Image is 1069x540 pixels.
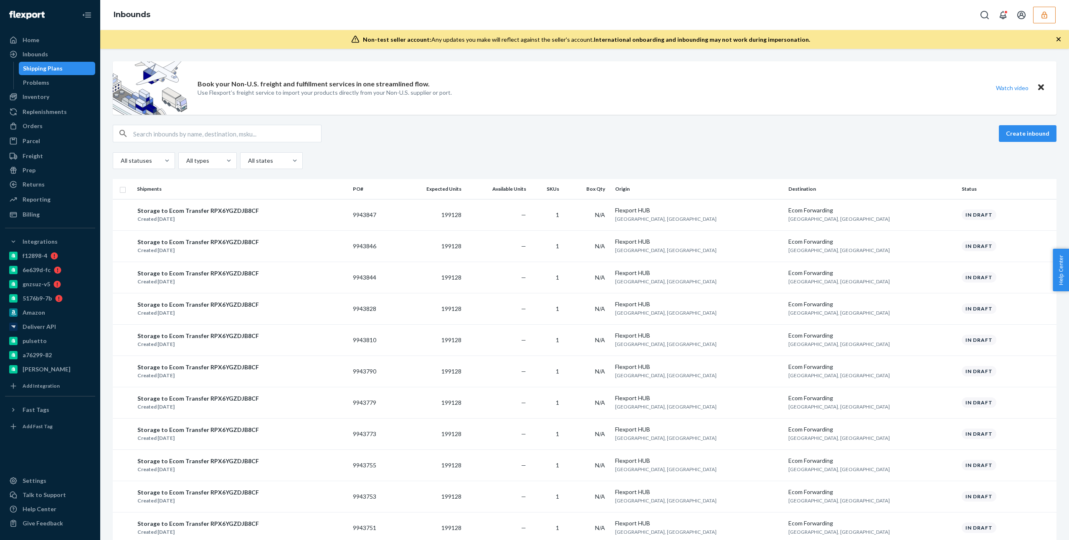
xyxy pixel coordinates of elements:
[788,529,890,535] span: [GEOGRAPHIC_DATA], [GEOGRAPHIC_DATA]
[441,430,461,437] span: 199128
[23,93,49,101] div: Inventory
[521,524,526,531] span: —
[23,180,45,189] div: Returns
[137,238,259,246] div: Storage to Ecom Transfer RPX6YGZDJB8CF
[79,7,95,23] button: Close Navigation
[556,274,559,281] span: 1
[615,529,717,535] span: [GEOGRAPHIC_DATA], [GEOGRAPHIC_DATA]
[441,524,461,531] span: 199128
[363,35,810,44] div: Any updates you make will reflect against the seller's account.
[198,88,452,97] p: Use Flexport’s freight service to import your products directly from your Non-U.S. supplier or port.
[350,387,398,418] td: 9943779
[441,336,461,343] span: 199128
[23,294,52,303] div: 5176b9-7b
[556,493,559,500] span: 1
[595,336,605,343] span: N/A
[962,366,996,376] div: In draft
[23,280,50,288] div: gnzsuz-v5
[556,430,559,437] span: 1
[1036,82,1046,94] button: Close
[615,363,782,371] div: Flexport HUB
[137,340,259,348] div: Created [DATE]
[5,474,95,487] a: Settings
[788,497,890,504] span: [GEOGRAPHIC_DATA], [GEOGRAPHIC_DATA]
[465,179,529,199] th: Available Units
[23,337,47,345] div: pulsetto
[958,179,1056,199] th: Status
[615,247,717,253] span: [GEOGRAPHIC_DATA], [GEOGRAPHIC_DATA]
[5,164,95,177] a: Prep
[962,397,996,408] div: In draft
[788,341,890,347] span: [GEOGRAPHIC_DATA], [GEOGRAPHIC_DATA]
[615,341,717,347] span: [GEOGRAPHIC_DATA], [GEOGRAPHIC_DATA]
[350,179,398,199] th: PO#
[521,430,526,437] span: —
[133,125,321,142] input: Search inbounds by name, destination, msku...
[595,242,605,250] span: N/A
[788,488,955,496] div: Ecom Forwarding
[23,491,66,499] div: Talk to Support
[521,274,526,281] span: —
[5,306,95,319] a: Amazon
[137,332,259,340] div: Storage to Ecom Transfer RPX6YGZDJB8CF
[185,156,186,165] input: All types
[23,137,40,145] div: Parcel
[23,152,43,160] div: Freight
[5,502,95,516] a: Help Center
[594,36,810,43] span: International onboarding and inbounding may not work during impersonation.
[595,430,605,437] span: N/A
[962,522,996,533] div: In draft
[23,505,56,513] div: Help Center
[350,262,398,293] td: 9943844
[134,179,350,199] th: Shipments
[5,178,95,191] a: Returns
[529,179,565,199] th: SKUs
[23,210,40,219] div: Billing
[114,10,150,19] a: Inbounds
[612,179,785,199] th: Origin
[350,293,398,324] td: 9943828
[788,435,890,441] span: [GEOGRAPHIC_DATA], [GEOGRAPHIC_DATA]
[788,310,890,316] span: [GEOGRAPHIC_DATA], [GEOGRAPHIC_DATA]
[788,278,890,285] span: [GEOGRAPHIC_DATA], [GEOGRAPHIC_DATA]
[962,429,996,439] div: In draft
[137,520,259,528] div: Storage to Ecom Transfer RPX6YGZDJB8CF
[615,404,717,410] span: [GEOGRAPHIC_DATA], [GEOGRAPHIC_DATA]
[615,457,782,465] div: Flexport HUB
[595,399,605,406] span: N/A
[5,517,95,530] button: Give Feedback
[615,310,717,316] span: [GEOGRAPHIC_DATA], [GEOGRAPHIC_DATA]
[137,300,259,309] div: Storage to Ecom Transfer RPX6YGZDJB8CF
[441,274,461,281] span: 199128
[5,263,95,277] a: 6e639d-fc
[1053,249,1069,291] span: Help Center
[350,230,398,262] td: 9943846
[350,418,398,449] td: 9943773
[521,305,526,312] span: —
[5,119,95,133] a: Orders
[107,3,157,27] ol: breadcrumbs
[521,462,526,469] span: —
[962,209,996,220] div: In draft
[5,90,95,103] a: Inventory
[363,36,431,43] span: Non-test seller account:
[5,278,95,291] a: gnzsuz-v5
[441,462,461,469] span: 199128
[23,36,39,44] div: Home
[137,246,259,255] div: Created [DATE]
[595,305,605,312] span: N/A
[23,365,71,373] div: [PERSON_NAME]
[23,477,46,485] div: Settings
[137,215,259,223] div: Created [DATE]
[521,336,526,343] span: —
[615,372,717,379] span: [GEOGRAPHIC_DATA], [GEOGRAPHIC_DATA]
[137,363,259,371] div: Storage to Ecom Transfer RPX6YGZDJB8CF
[962,460,996,470] div: In draft
[137,488,259,497] div: Storage to Ecom Transfer RPX6YGZDJB8CF
[5,403,95,416] button: Fast Tags
[788,372,890,379] span: [GEOGRAPHIC_DATA], [GEOGRAPHIC_DATA]
[615,466,717,472] span: [GEOGRAPHIC_DATA], [GEOGRAPHIC_DATA]
[615,269,782,277] div: Flexport HUB
[521,399,526,406] span: —
[788,404,890,410] span: [GEOGRAPHIC_DATA], [GEOGRAPHIC_DATA]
